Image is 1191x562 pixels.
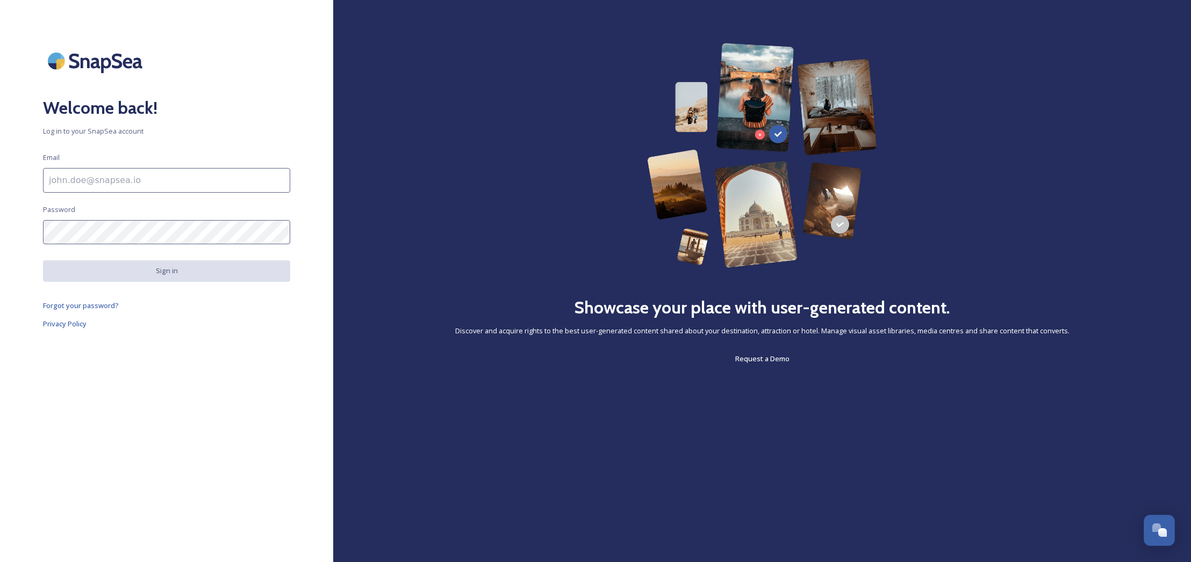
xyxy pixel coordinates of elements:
[43,299,290,312] a: Forgot your password?
[1144,515,1175,546] button: Open Chat
[43,126,290,136] span: Log in to your SnapSea account
[43,260,290,281] button: Sign in
[43,152,60,163] span: Email
[647,43,877,268] img: 63b42ca75bacad526042e722_Group%20154-p-800.png
[735,352,790,365] a: Request a Demo
[455,326,1070,336] span: Discover and acquire rights to the best user-generated content shared about your destination, att...
[43,301,119,310] span: Forgot your password?
[735,354,790,363] span: Request a Demo
[43,319,87,329] span: Privacy Policy
[43,317,290,330] a: Privacy Policy
[43,43,150,79] img: SnapSea Logo
[43,168,290,193] input: john.doe@snapsea.io
[43,95,290,121] h2: Welcome back!
[574,295,950,320] h2: Showcase your place with user-generated content.
[43,205,75,215] span: Password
